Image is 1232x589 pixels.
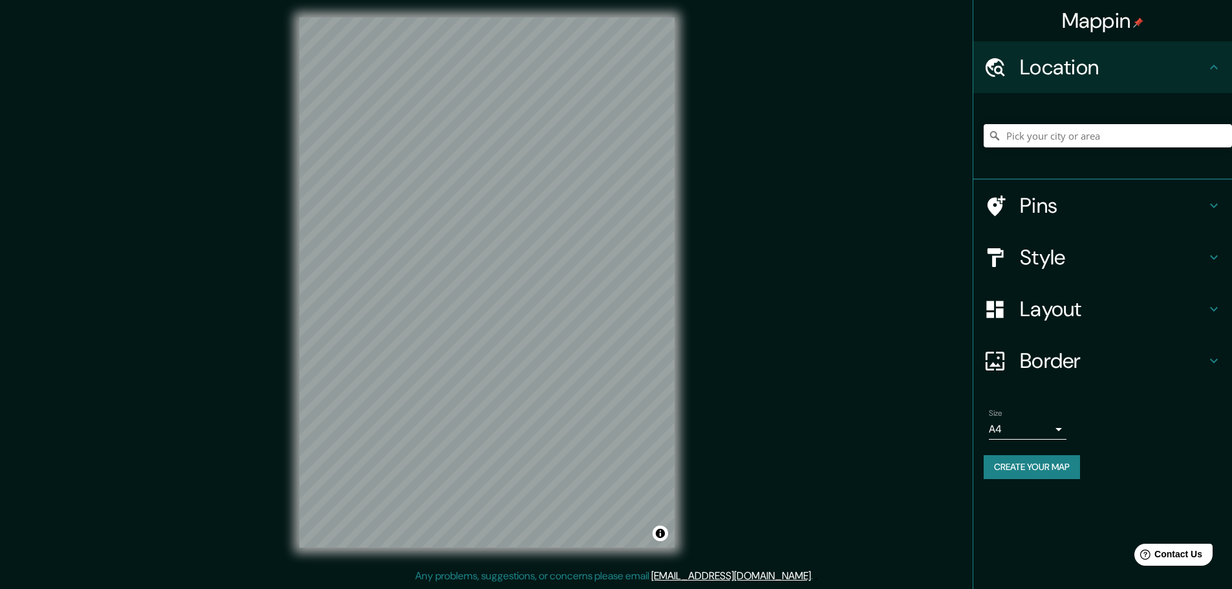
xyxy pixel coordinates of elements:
[815,568,817,584] div: .
[1020,348,1206,374] h4: Border
[1062,8,1144,34] h4: Mappin
[415,568,813,584] p: Any problems, suggestions, or concerns please email .
[653,526,668,541] button: Toggle attribution
[973,41,1232,93] div: Location
[1117,539,1218,575] iframe: Help widget launcher
[813,568,815,584] div: .
[1133,17,1143,28] img: pin-icon.png
[973,231,1232,283] div: Style
[1020,244,1206,270] h4: Style
[989,408,1002,419] label: Size
[1020,54,1206,80] h4: Location
[973,283,1232,335] div: Layout
[651,569,811,583] a: [EMAIL_ADDRESS][DOMAIN_NAME]
[984,124,1232,147] input: Pick your city or area
[1020,193,1206,219] h4: Pins
[984,455,1080,479] button: Create your map
[973,335,1232,387] div: Border
[989,419,1066,440] div: A4
[973,180,1232,231] div: Pins
[1020,296,1206,322] h4: Layout
[299,17,675,548] canvas: Map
